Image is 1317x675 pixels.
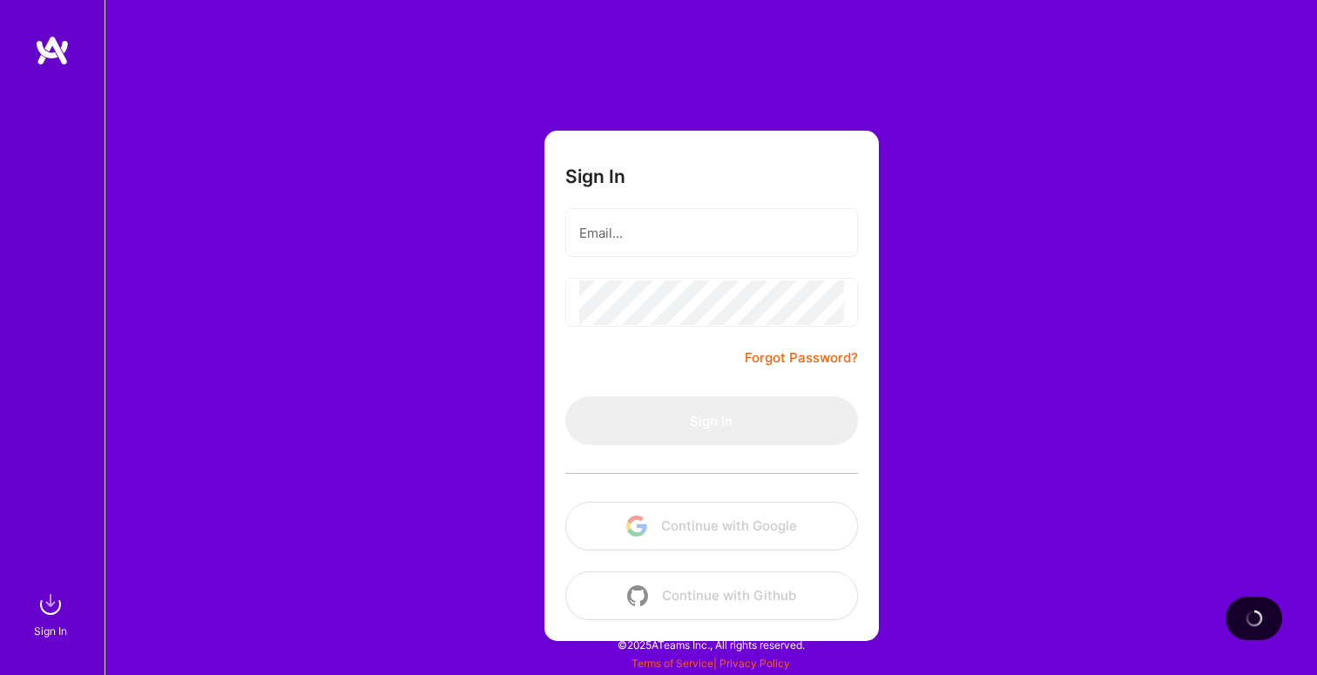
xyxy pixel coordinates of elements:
[1246,610,1263,627] img: loading
[565,165,625,187] h3: Sign In
[34,622,67,640] div: Sign In
[105,623,1317,666] div: © 2025 ATeams Inc., All rights reserved.
[565,396,858,445] button: Sign In
[579,211,844,255] input: Email...
[627,585,648,606] img: icon
[37,587,68,640] a: sign inSign In
[35,35,70,66] img: logo
[745,348,858,368] a: Forgot Password?
[626,516,647,537] img: icon
[33,587,68,622] img: sign in
[631,657,790,670] span: |
[631,657,713,670] a: Terms of Service
[719,657,790,670] a: Privacy Policy
[565,571,858,620] button: Continue with Github
[565,502,858,550] button: Continue with Google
